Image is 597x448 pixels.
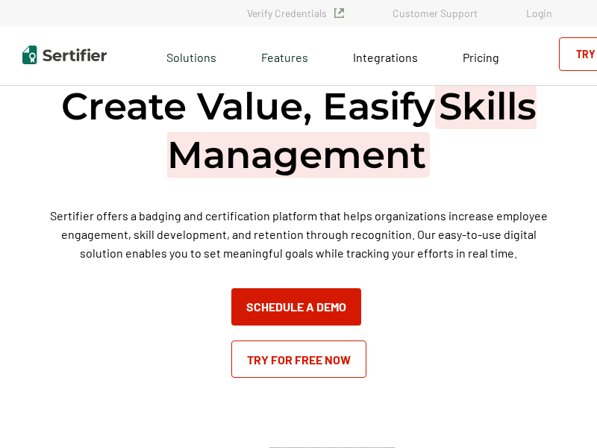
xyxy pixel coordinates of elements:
[40,206,556,262] p: Sertifier offers a badging and certification platform that helps organizations increase employee ...
[353,46,418,65] a: Integrations
[247,7,344,19] a: Verify Credentials
[261,46,308,65] span: Features
[463,50,499,64] span: Pricing
[463,46,499,65] a: Pricing
[393,7,478,19] a: Customer Support
[166,46,216,65] span: Solutions
[334,8,344,18] img: Verified
[526,7,552,19] a: Login
[22,46,107,64] img: Sertifier | Digital Credentialing Platform
[231,340,366,378] a: Try for Free Now
[353,50,418,64] span: Integrations
[12,82,585,179] h1: Create Value, Easify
